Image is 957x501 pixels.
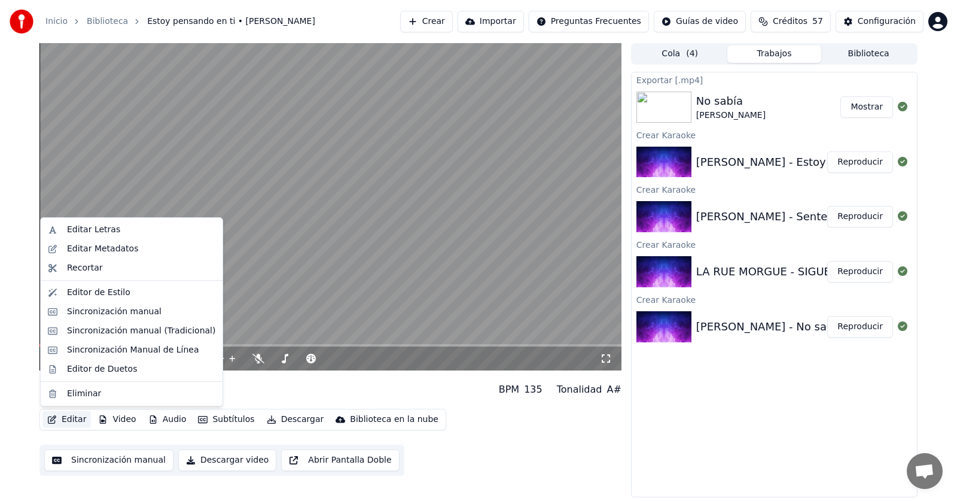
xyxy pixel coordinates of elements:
[178,450,276,471] button: Descargar video
[67,325,215,337] div: Sincronización manual (Tradicional)
[144,411,191,428] button: Audio
[696,154,938,171] div: [PERSON_NAME] - Estoy pensando en ti #HD
[773,16,807,28] span: Créditos
[812,16,823,28] span: 57
[727,45,822,63] button: Trabajos
[499,382,519,397] div: BPM
[529,11,649,32] button: Preguntas Frecuentes
[827,151,893,173] button: Reproducir
[281,450,399,471] button: Abrir Pantalla Doble
[632,292,917,306] div: Crear Karaoke
[606,382,621,397] div: A#
[751,11,831,32] button: Créditos57
[10,10,33,34] img: youka
[557,382,602,397] div: Tonalidad
[45,16,68,28] a: Inicio
[696,318,942,335] div: [PERSON_NAME] - No sabía (Video Oficial) HD
[193,411,259,428] button: Subtítulos
[67,287,130,299] div: Editor de Estilo
[632,237,917,251] div: Crear Karaoke
[42,411,91,428] button: Editar
[458,11,524,32] button: Importar
[907,453,943,489] a: Chat abierto
[39,375,165,392] div: Estoy pensando en ti
[840,96,893,118] button: Mostrar
[44,450,173,471] button: Sincronización manual
[400,11,453,32] button: Crear
[67,262,103,274] div: Recortar
[67,224,120,236] div: Editar Letras
[696,93,766,110] div: No sabía
[67,306,161,318] div: Sincronización manual
[633,45,727,63] button: Cola
[654,11,746,32] button: Guías de video
[632,72,917,87] div: Exportar [.mp4]
[262,411,329,428] button: Descargar
[632,182,917,196] div: Crear Karaoke
[858,16,916,28] div: Configuración
[67,388,101,400] div: Eliminar
[827,316,893,338] button: Reproducir
[827,206,893,227] button: Reproducir
[696,208,850,225] div: [PERSON_NAME] - Sentencia
[827,261,893,283] button: Reproducir
[67,363,137,375] div: Editor de Duetos
[524,382,542,397] div: 135
[686,48,698,60] span: ( 4 )
[67,344,199,356] div: Sincronización Manual de Línea
[696,110,766,122] div: [PERSON_NAME]
[350,414,438,426] div: Biblioteca en la nube
[87,16,128,28] a: Biblioteca
[45,16,315,28] nav: breadcrumb
[67,243,138,255] div: Editar Metadatos
[147,16,315,28] span: Estoy pensando en ti • [PERSON_NAME]
[39,392,165,404] div: [PERSON_NAME]
[93,411,141,428] button: Video
[632,127,917,142] div: Crear Karaoke
[836,11,924,32] button: Configuración
[821,45,916,63] button: Biblioteca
